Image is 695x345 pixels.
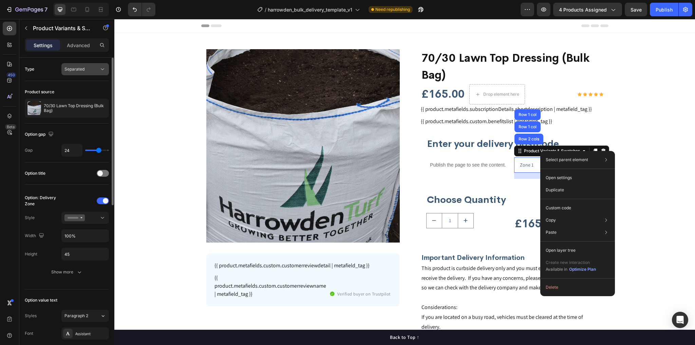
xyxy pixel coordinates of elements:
p: If you are located on a busy road, vehicles must be cleared at the time of delivery. [307,293,488,313]
p: Select parent element [546,157,588,163]
div: £165.00 [306,68,351,83]
button: Save [625,3,647,16]
button: increment [344,194,359,209]
div: Row 1 col [403,106,424,110]
div: Height [25,251,37,257]
span: 4 products assigned [559,6,607,13]
span: harrowden_bulk_delivery_template_v1 [268,6,352,13]
div: {{ product.metafields.custom.benefitslist | metafield_tag }} [306,98,489,107]
input: Auto [62,248,109,260]
input: quantity [327,194,344,209]
h2: Enter your delivery postcode [312,118,484,132]
p: Open layer tree [546,247,576,253]
span: Save [631,7,642,13]
button: 7 [3,3,51,16]
button: Optimize Plan [569,266,596,273]
span: / [265,6,266,13]
div: Row 1 col [403,94,424,98]
button: 4 products assigned [553,3,622,16]
p: Open settings [546,175,572,181]
div: Option: Delivery Zone [25,195,60,207]
button: Paragraph 2 [61,310,109,322]
div: Option gap [25,130,55,139]
button: Show more [25,266,109,278]
p: Settings [34,42,53,49]
span: Separated [64,66,84,72]
div: Product Variants & Swatches [408,129,467,135]
button: decrement [312,194,327,209]
h2: Important Delivery Information [306,234,489,244]
p: Create new interaction [546,259,596,266]
span: Paragraph 2 [64,313,88,319]
input: Auto [62,230,109,242]
div: Row 2 cols [403,118,426,122]
button: Publish [650,3,678,16]
div: Product source [25,89,54,95]
span: Available in [546,267,567,272]
div: Gap [25,147,33,153]
div: Publish [656,6,673,13]
div: Option title [25,170,45,176]
button: Delete [543,281,612,293]
div: Assistant [75,331,107,337]
p: 70/30 Lawn Top Dressing (Bulk Bag) [44,103,106,113]
div: 450 [6,72,16,78]
p: This product is curbside delivery only and you must ensure you are able to receive the delivery. ... [307,245,488,274]
div: Undo/Redo [128,3,155,16]
img: product feature img [27,101,41,115]
p: Considerations: [307,284,488,293]
div: £165.00 [400,197,484,213]
div: {{ product.metafields.subscriptionDetails.shortdescription | metafield_tag }} [306,86,489,94]
div: Font [25,330,33,337]
div: Style [25,215,35,221]
iframe: Design area [114,19,695,345]
p: Verified buyer on Trustpilot [223,272,276,279]
div: Styles [25,313,37,319]
div: Width [25,231,45,241]
div: Drop element here [369,73,405,78]
p: 7 [44,5,48,14]
div: Beta [5,124,16,130]
input: Auto [62,144,82,156]
p: Copy [546,217,556,223]
div: Show more [51,269,83,275]
p: Product Variants & Swatches [33,24,91,32]
p: Duplicate [546,187,564,193]
p: Custom code [546,205,571,211]
p: Publish the page to see the content. [312,142,396,150]
h2: Choose Quantity [312,174,484,188]
div: Type [25,66,34,72]
span: Need republishing [375,6,410,13]
div: Back to Top ↑ [276,315,305,322]
p: Advanced [67,42,90,49]
button: Separated [61,63,109,75]
h1: 70/30 Lawn Top Dressing (Bulk Bag) [306,30,489,65]
p: Paste [546,229,557,235]
div: Optimize Plan [569,266,596,272]
div: Open Intercom Messenger [672,312,688,328]
div: Option value text [25,297,57,303]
